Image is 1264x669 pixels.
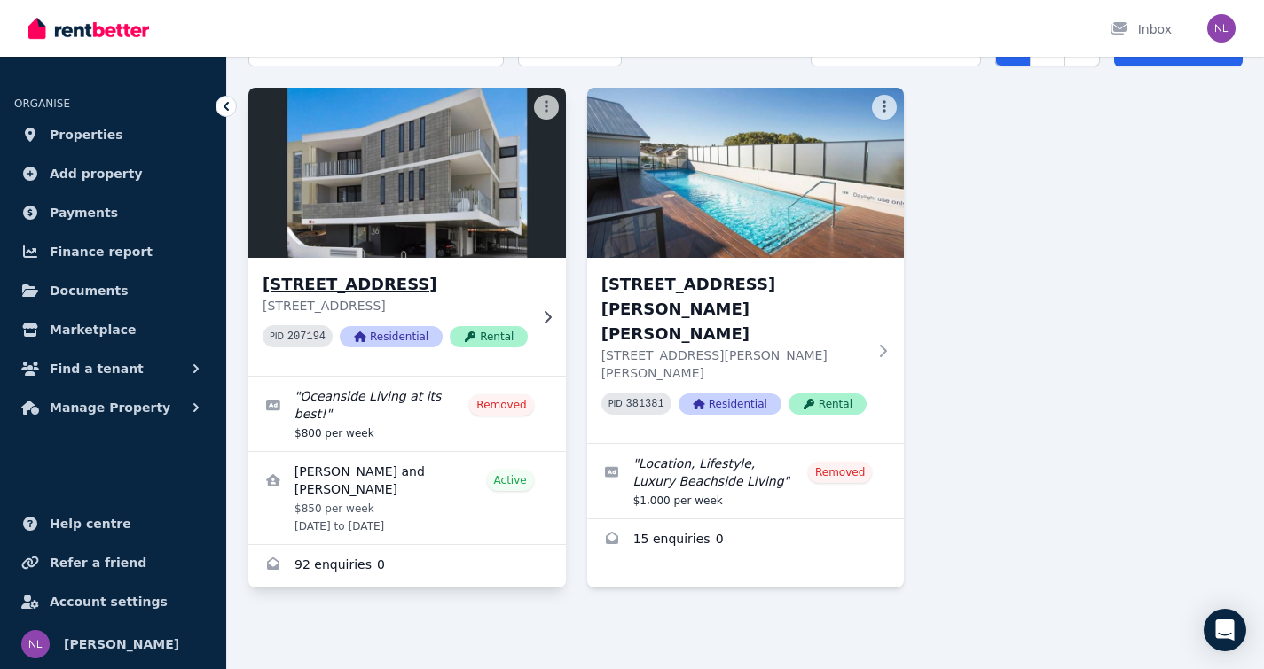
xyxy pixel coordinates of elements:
[50,358,144,379] span: Find a tenant
[14,273,212,308] a: Documents
[14,234,212,269] a: Finance report
[263,297,528,315] p: [STREET_ADDRESS]
[789,393,867,415] span: Rental
[587,88,905,443] a: 14/46 Angove Dr, Hillarys[STREET_ADDRESS][PERSON_NAME][PERSON_NAME][STREET_ADDRESS][PERSON_NAME][...
[14,195,212,230] a: Payments
[14,584,212,619] a: Account settings
[1204,609,1246,651] div: Open Intercom Messenger
[248,88,566,376] a: 13/36 Pearl Parade, Scarborough[STREET_ADDRESS][STREET_ADDRESS]PID 207194ResidentialRental
[14,390,212,425] button: Manage Property
[50,124,123,145] span: Properties
[340,326,443,347] span: Residential
[248,377,566,451] a: Edit listing: Oceanside Living at its best!
[248,545,566,587] a: Enquiries for 13/36 Pearl Parade, Scarborough
[14,117,212,152] a: Properties
[14,312,212,347] a: Marketplace
[50,202,118,223] span: Payments
[14,156,212,191] a: Add property
[50,513,131,534] span: Help centre
[872,95,897,120] button: More options
[14,97,70,110] span: ORGANISE
[270,331,284,341] small: PID
[14,351,212,386] button: Find a tenant
[50,280,129,301] span: Documents
[587,519,905,562] a: Enquiries for 14/46 Angove Dr, Hillarys
[287,331,326,343] code: 207194
[50,552,146,573] span: Refer a friend
[64,634,179,655] span: [PERSON_NAME]
[21,630,50,658] img: NICOLE LAMERS
[1207,14,1236,43] img: NICOLE LAMERS
[14,506,212,541] a: Help centre
[28,15,149,42] img: RentBetter
[50,241,153,262] span: Finance report
[240,83,574,262] img: 13/36 Pearl Parade, Scarborough
[14,545,212,580] a: Refer a friend
[50,163,143,184] span: Add property
[1110,20,1172,38] div: Inbox
[626,398,664,410] code: 381381
[248,452,566,544] a: View details for Alexander Teo and Jennifer Rosenberg
[50,319,136,340] span: Marketplace
[601,346,867,382] p: [STREET_ADDRESS][PERSON_NAME][PERSON_NAME]
[450,326,528,347] span: Rental
[50,591,168,612] span: Account settings
[601,272,867,346] h3: [STREET_ADDRESS][PERSON_NAME][PERSON_NAME]
[587,88,905,258] img: 14/46 Angove Dr, Hillarys
[534,95,559,120] button: More options
[50,397,170,418] span: Manage Property
[263,272,528,297] h3: [STREET_ADDRESS]
[679,393,781,415] span: Residential
[587,444,905,518] a: Edit listing: Location, Lifestyle, Luxury Beachside Living
[608,399,623,408] small: PID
